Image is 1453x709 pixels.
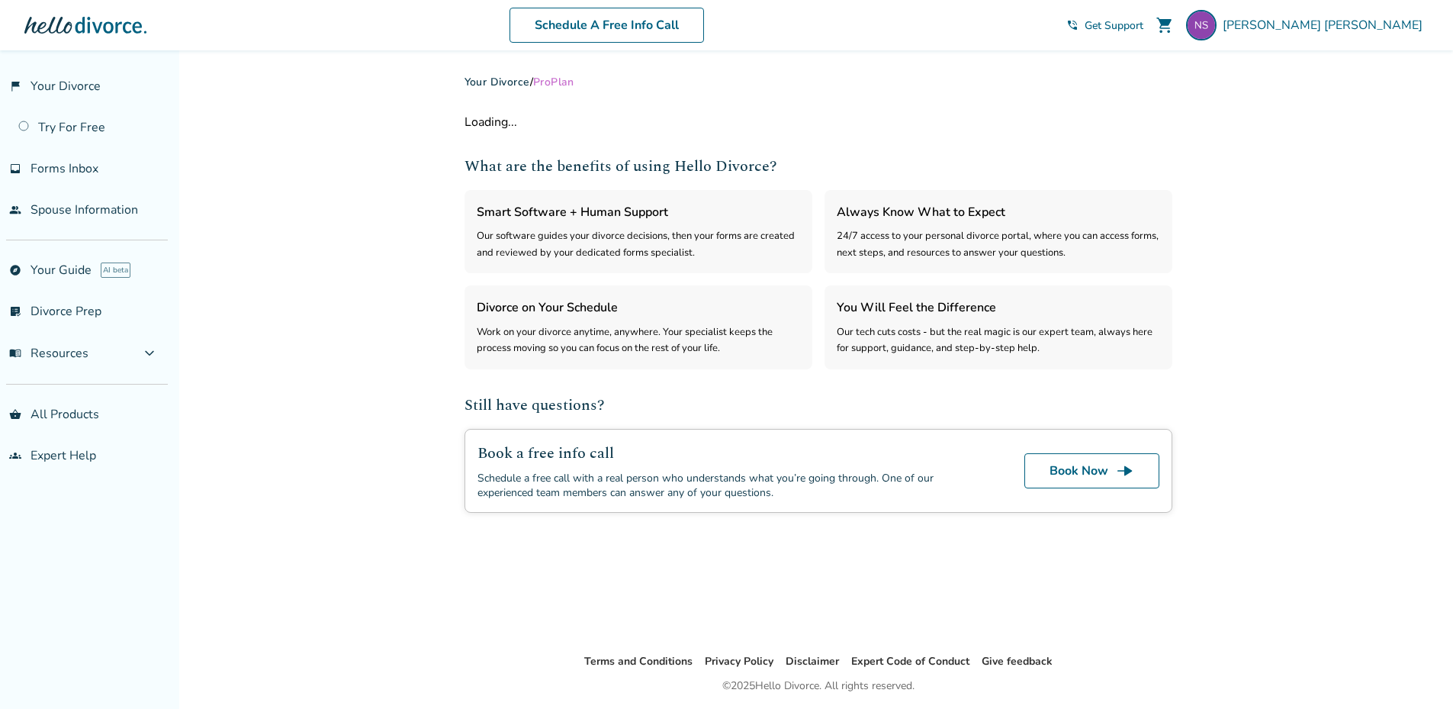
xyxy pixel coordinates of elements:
li: Disclaimer [786,653,839,671]
a: Book Nowline_end_arrow [1024,453,1159,488]
span: shopping_basket [9,408,21,421]
h3: Smart Software + Human Support [477,202,800,222]
h3: Always Know What to Expect [837,202,1160,222]
h3: Divorce on Your Schedule [477,298,800,317]
a: Schedule A Free Info Call [510,8,704,43]
span: Get Support [1085,18,1143,33]
span: phone_in_talk [1066,19,1078,31]
div: Schedule a free call with a real person who understands what you’re going through. One of our exp... [477,471,988,500]
iframe: Chat Widget [1377,636,1453,709]
span: [PERSON_NAME] [PERSON_NAME] [1223,17,1429,34]
span: line_end_arrow [1116,462,1134,480]
a: Expert Code of Conduct [851,654,969,669]
h2: Book a free info call [477,442,988,465]
div: Our software guides your divorce decisions, then your forms are created and reviewed by your dedi... [477,228,800,261]
span: explore [9,264,21,276]
div: Loading... [465,114,1172,131]
a: phone_in_talkGet Support [1066,18,1143,33]
a: Privacy Policy [705,654,773,669]
span: people [9,204,21,216]
span: groups [9,450,21,462]
div: Our tech cuts costs - but the real magic is our expert team, always here for support, guidance, a... [837,324,1160,357]
h3: You Will Feel the Difference [837,298,1160,317]
div: 24/7 access to your personal divorce portal, where you can access forms, next steps, and resource... [837,228,1160,261]
div: © 2025 Hello Divorce. All rights reserved. [722,677,915,695]
div: / [465,75,1172,89]
span: menu_book [9,347,21,359]
span: AI beta [101,263,130,278]
span: shopping_cart [1156,16,1174,34]
div: Work on your divorce anytime, anywhere. Your specialist keeps the process moving so you can focus... [477,324,800,357]
h2: Still have questions? [465,394,1172,417]
li: Give feedback [982,653,1053,671]
span: Forms Inbox [31,160,98,177]
h2: What are the benefits of using Hello Divorce? [465,155,1172,178]
span: Pro Plan [533,75,574,89]
a: Your Divorce [465,75,530,89]
span: flag_2 [9,80,21,92]
a: Terms and Conditions [584,654,693,669]
span: Resources [9,345,88,362]
span: inbox [9,163,21,175]
img: nicole.stacy333@gmail.com [1186,10,1217,40]
span: expand_more [140,344,159,363]
span: list_alt_check [9,305,21,317]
